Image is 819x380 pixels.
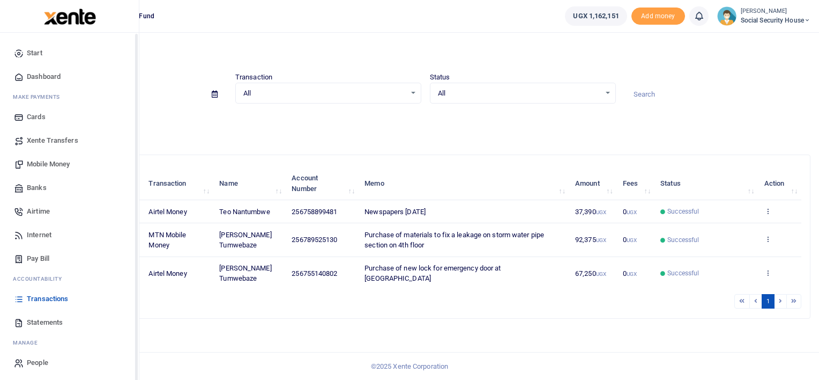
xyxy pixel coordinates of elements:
[624,85,810,104] input: Search
[27,182,47,193] span: Banks
[143,167,213,200] th: Transaction: activate to sort column ascending
[18,339,38,347] span: anage
[667,235,699,245] span: Successful
[596,209,606,215] small: UGX
[148,208,187,216] span: Airtel Money
[596,271,606,277] small: UGX
[364,264,501,283] span: Purchase of new lock for emergency door at [GEOGRAPHIC_DATA]
[148,231,186,250] span: MTN Mobile Money
[292,236,337,244] span: 256789525130
[286,167,359,200] th: Account Number: activate to sort column ascending
[219,231,271,250] span: [PERSON_NAME] Tumwebaze
[9,223,130,247] a: Internet
[27,48,42,59] span: Start
[575,208,606,216] span: 37,390
[654,167,758,200] th: Status: activate to sort column ascending
[27,206,50,217] span: Airtime
[292,208,337,216] span: 256758899481
[717,6,736,26] img: profile-user
[569,167,617,200] th: Amount: activate to sort column ascending
[27,317,63,328] span: Statements
[43,12,96,20] a: logo-small logo-large logo-large
[27,71,61,82] span: Dashboard
[9,152,130,176] a: Mobile Money
[44,9,96,25] img: logo-large
[27,294,68,304] span: Transactions
[561,6,631,26] li: Wallet ballance
[21,275,62,283] span: countability
[565,6,627,26] a: UGX 1,162,151
[27,253,49,264] span: Pay Bill
[18,93,60,101] span: ake Payments
[27,135,78,146] span: Xente Transfers
[9,129,130,152] a: Xente Transfers
[573,11,619,21] span: UGX 1,162,151
[631,8,685,25] span: Add money
[758,167,801,200] th: Action: activate to sort column ascending
[623,269,637,277] span: 0
[219,208,270,216] span: Teo Nantumbwe
[27,112,46,122] span: Cards
[9,311,130,334] a: Statements
[9,65,130,89] a: Dashboard
[359,167,569,200] th: Memo: activate to sort column ascending
[364,208,426,216] span: Newspapers [DATE]
[9,105,130,129] a: Cards
[575,269,606,277] span: 67,250
[27,230,51,240] span: Internet
[623,236,637,244] span: 0
[627,271,637,277] small: UGX
[667,207,699,216] span: Successful
[631,8,685,25] li: Toup your wallet
[741,16,810,25] span: Social Security House
[575,236,606,244] span: 92,375
[364,231,544,250] span: Purchase of materials to fix a leakage on storm water pipe section on 4th floor
[9,176,130,200] a: Banks
[9,89,130,105] li: M
[717,6,810,26] a: profile-user [PERSON_NAME] Social Security House
[627,237,637,243] small: UGX
[41,116,810,128] p: Download
[596,237,606,243] small: UGX
[9,351,130,375] a: People
[9,200,130,223] a: Airtime
[213,167,286,200] th: Name: activate to sort column ascending
[627,209,637,215] small: UGX
[243,88,406,99] span: All
[27,357,48,368] span: People
[741,7,810,16] small: [PERSON_NAME]
[9,334,130,351] li: M
[292,269,337,277] span: 256755140802
[9,271,130,287] li: Ac
[235,72,272,83] label: Transaction
[623,208,637,216] span: 0
[762,294,775,309] a: 1
[219,264,271,283] span: [PERSON_NAME] Tumwebaze
[9,287,130,311] a: Transactions
[148,269,187,277] span: Airtel Money
[41,46,810,58] h4: Transactions
[631,11,685,19] a: Add money
[438,88,600,99] span: All
[9,247,130,271] a: Pay Bill
[667,268,699,278] span: Successful
[50,293,359,310] div: Showing 1 to 3 of 3 entries
[27,159,70,170] span: Mobile Money
[9,41,130,65] a: Start
[617,167,654,200] th: Fees: activate to sort column ascending
[430,72,450,83] label: Status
